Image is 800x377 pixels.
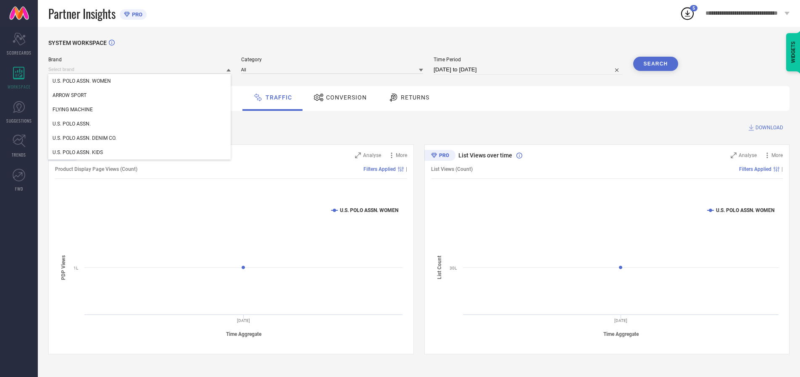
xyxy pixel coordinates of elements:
[53,149,103,155] span: U.S. POLO ASSN. KIDS
[48,131,231,145] div: U.S. POLO ASSN. DENIM CO.
[401,94,429,101] span: Returns
[633,57,679,71] button: Search
[48,39,107,46] span: SYSTEM WORKSPACE
[48,5,116,22] span: Partner Insights
[48,145,231,160] div: U.S. POLO ASSN. KIDS
[226,331,262,337] tspan: Time Aggregate
[241,57,424,63] span: Category
[434,57,623,63] span: Time Period
[771,152,783,158] span: More
[237,318,250,323] text: [DATE]
[53,121,91,127] span: U.S. POLO ASSN.
[739,166,771,172] span: Filters Applied
[48,88,231,102] div: ARROW SPORT
[692,5,695,11] span: 5
[731,152,737,158] svg: Zoom
[739,152,757,158] span: Analyse
[266,94,292,101] span: Traffic
[458,152,512,159] span: List Views over time
[396,152,407,158] span: More
[74,266,79,270] text: 1L
[450,266,457,270] text: 30L
[6,118,32,124] span: SUGGESTIONS
[755,123,783,132] span: DOWNLOAD
[48,117,231,131] div: U.S. POLO ASSN.
[437,256,442,279] tspan: List Count
[53,92,87,98] span: ARROW SPORT
[48,102,231,117] div: FLYING MACHINE
[434,65,623,75] input: Select time period
[53,135,116,141] span: U.S. POLO ASSN. DENIM CO.
[7,50,32,56] span: SCORECARDS
[355,152,361,158] svg: Zoom
[48,74,231,88] div: U.S. POLO ASSN. WOMEN
[130,11,142,18] span: PRO
[424,150,455,162] div: Premium
[326,94,367,101] span: Conversion
[61,255,66,280] tspan: PDP Views
[716,207,774,213] text: U.S. POLO ASSN. WOMEN
[48,65,231,74] input: Select brand
[603,331,639,337] tspan: Time Aggregate
[614,318,627,323] text: [DATE]
[782,166,783,172] span: |
[406,166,407,172] span: |
[53,107,93,113] span: FLYING MACHINE
[53,78,111,84] span: U.S. POLO ASSN. WOMEN
[55,166,137,172] span: Product Display Page Views (Count)
[8,84,31,90] span: WORKSPACE
[363,152,381,158] span: Analyse
[340,207,398,213] text: U.S. POLO ASSN. WOMEN
[363,166,396,172] span: Filters Applied
[431,166,473,172] span: List Views (Count)
[15,186,23,192] span: FWD
[680,6,695,21] div: Open download list
[48,57,231,63] span: Brand
[12,152,26,158] span: TRENDS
